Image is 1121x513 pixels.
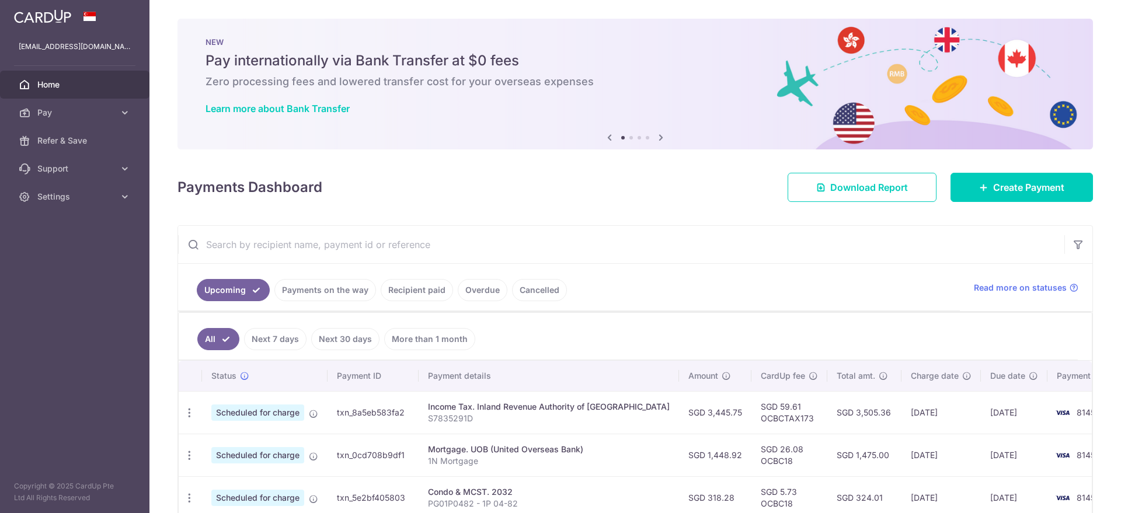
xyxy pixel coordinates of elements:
[751,434,827,476] td: SGD 26.08 OCBC18
[1077,450,1095,460] span: 8145
[177,177,322,198] h4: Payments Dashboard
[197,328,239,350] a: All
[788,173,937,202] a: Download Report
[981,391,1047,434] td: [DATE]
[14,9,71,23] img: CardUp
[993,180,1064,194] span: Create Payment
[37,79,114,90] span: Home
[1051,491,1074,505] img: Bank Card
[751,391,827,434] td: SGD 59.61 OCBCTAX173
[311,328,380,350] a: Next 30 days
[428,401,670,413] div: Income Tax. Inland Revenue Authority of [GEOGRAPHIC_DATA]
[428,444,670,455] div: Mortgage. UOB (United Overseas Bank)
[1077,493,1095,502] span: 8145
[381,279,453,301] a: Recipient paid
[901,391,981,434] td: [DATE]
[837,370,875,382] span: Total amt.
[951,173,1093,202] a: Create Payment
[974,282,1078,294] a: Read more on statuses
[679,391,751,434] td: SGD 3,445.75
[679,434,751,476] td: SGD 1,448.92
[244,328,307,350] a: Next 7 days
[328,361,419,391] th: Payment ID
[974,282,1067,294] span: Read more on statuses
[512,279,567,301] a: Cancelled
[911,370,959,382] span: Charge date
[211,447,304,463] span: Scheduled for charge
[1051,406,1074,420] img: Bank Card
[901,434,981,476] td: [DATE]
[197,279,270,301] a: Upcoming
[206,103,350,114] a: Learn more about Bank Transfer
[1077,407,1095,417] span: 8145
[177,19,1093,149] img: Bank transfer banner
[981,434,1047,476] td: [DATE]
[688,370,718,382] span: Amount
[428,455,670,467] p: 1N Mortgage
[827,434,901,476] td: SGD 1,475.00
[1051,448,1074,462] img: Bank Card
[37,163,114,175] span: Support
[211,490,304,506] span: Scheduled for charge
[37,191,114,203] span: Settings
[328,434,419,476] td: txn_0cd708b9df1
[428,413,670,424] p: S7835291D
[274,279,376,301] a: Payments on the way
[428,498,670,509] p: PG01P0482 - 1P 04-82
[990,370,1025,382] span: Due date
[384,328,475,350] a: More than 1 month
[37,135,114,146] span: Refer & Save
[827,391,901,434] td: SGD 3,505.36
[830,180,908,194] span: Download Report
[211,370,236,382] span: Status
[206,51,1065,70] h5: Pay internationally via Bank Transfer at $0 fees
[19,41,131,53] p: [EMAIL_ADDRESS][DOMAIN_NAME]
[206,37,1065,47] p: NEW
[206,75,1065,89] h6: Zero processing fees and lowered transfer cost for your overseas expenses
[37,107,114,118] span: Pay
[458,279,507,301] a: Overdue
[428,486,670,498] div: Condo & MCST. 2032
[419,361,679,391] th: Payment details
[761,370,805,382] span: CardUp fee
[178,226,1064,263] input: Search by recipient name, payment id or reference
[211,404,304,421] span: Scheduled for charge
[328,391,419,434] td: txn_8a5eb583fa2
